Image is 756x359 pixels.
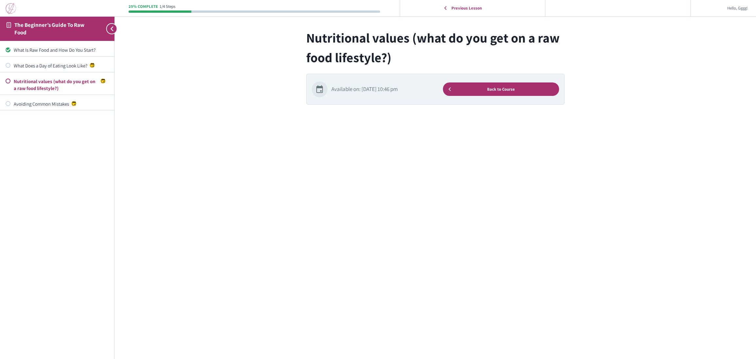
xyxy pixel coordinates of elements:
[447,6,486,11] span: Previous Lesson
[331,85,360,93] span: Available on:
[361,85,398,93] span: [DATE] 10:46 pm
[14,78,109,92] div: Nutritional values (what do you get on a raw food lifestyle?)
[14,62,109,69] div: What Does a Day of Eating Look Like?
[6,63,10,68] div: Not started
[6,46,109,53] a: Completed What Is Raw Food and How Do You Start?
[306,28,565,67] h1: Nutritional values (what do you get on a raw food lifestyle?)
[6,100,109,107] a: Not started Avoiding Common Mistakes
[727,5,748,11] span: Hello, Gggg!
[6,79,10,83] div: Not started
[6,62,109,69] a: Not started What Does a Day of Eating Look Like?
[6,47,10,52] div: Completed
[402,1,528,15] a: Previous Lesson
[6,101,10,106] div: Not started
[14,46,109,53] div: What Is Raw Food and How Do You Start?
[443,82,559,96] a: Back to Course
[14,100,109,107] div: Avoiding Common Mistakes
[160,5,175,9] div: 1/4 Steps
[129,5,158,9] div: 25% Complete
[6,78,109,92] a: Not started Nutritional values (what do you get on a raw food lifestyle?)
[103,16,114,41] button: Toggle sidebar navigation
[14,21,84,36] a: The Beginner’s Guide To Raw Food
